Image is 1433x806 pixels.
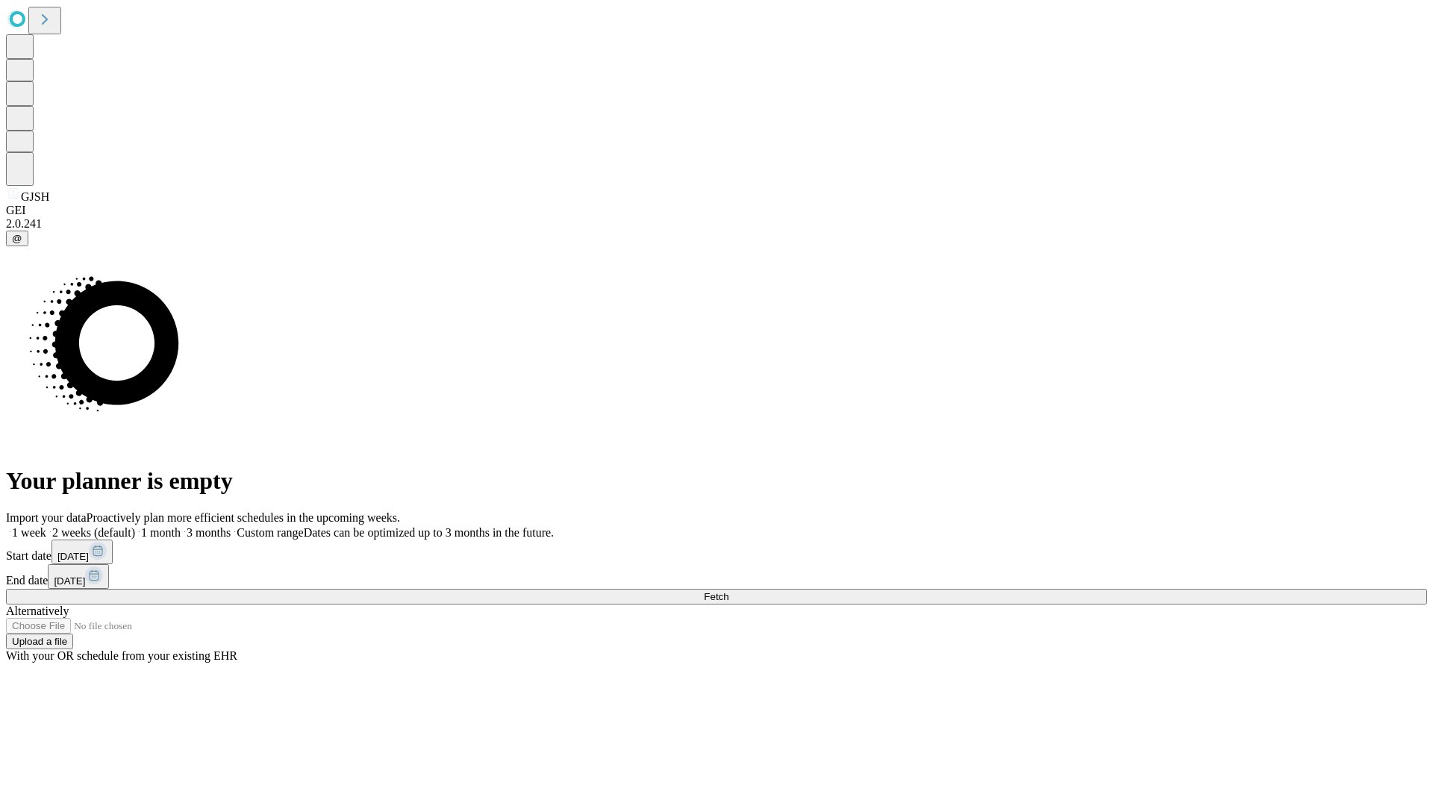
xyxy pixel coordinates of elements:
button: @ [6,231,28,246]
div: Start date [6,540,1427,564]
div: End date [6,564,1427,589]
button: Upload a file [6,634,73,649]
span: [DATE] [57,551,89,562]
span: With your OR schedule from your existing EHR [6,649,237,662]
div: 2.0.241 [6,217,1427,231]
span: 1 month [141,526,181,539]
span: Custom range [237,526,303,539]
button: [DATE] [51,540,113,564]
span: GJSH [21,190,49,203]
button: [DATE] [48,564,109,589]
span: 3 months [187,526,231,539]
h1: Your planner is empty [6,467,1427,495]
span: 2 weeks (default) [52,526,135,539]
span: Alternatively [6,604,69,617]
span: Fetch [704,591,728,602]
span: 1 week [12,526,46,539]
span: Import your data [6,511,87,524]
span: [DATE] [54,575,85,587]
span: @ [12,233,22,244]
span: Proactively plan more efficient schedules in the upcoming weeks. [87,511,400,524]
span: Dates can be optimized up to 3 months in the future. [304,526,554,539]
button: Fetch [6,589,1427,604]
div: GEI [6,204,1427,217]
